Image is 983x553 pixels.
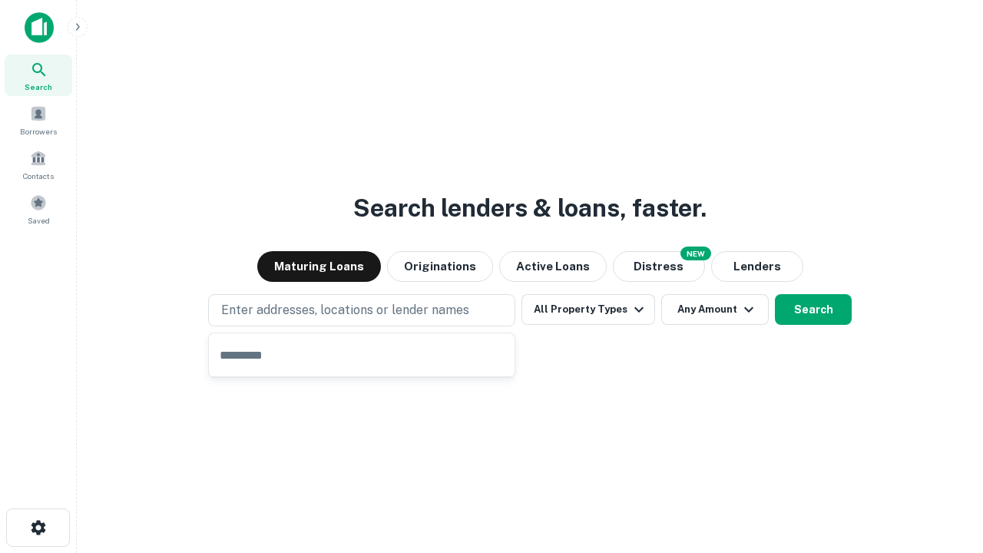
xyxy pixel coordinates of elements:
span: Contacts [23,170,54,182]
button: Originations [387,251,493,282]
button: Maturing Loans [257,251,381,282]
a: Contacts [5,144,72,185]
a: Borrowers [5,99,72,141]
div: NEW [680,247,711,260]
button: Any Amount [661,294,769,325]
span: Borrowers [20,125,57,137]
button: All Property Types [521,294,655,325]
span: Saved [28,214,50,227]
button: Search [775,294,852,325]
a: Saved [5,188,72,230]
img: capitalize-icon.png [25,12,54,43]
button: Enter addresses, locations or lender names [208,294,515,326]
h3: Search lenders & loans, faster. [353,190,707,227]
p: Enter addresses, locations or lender names [221,301,469,320]
iframe: Chat Widget [906,430,983,504]
button: Active Loans [499,251,607,282]
span: Search [25,81,52,93]
button: Search distressed loans with lien and other non-mortgage details. [613,251,705,282]
button: Lenders [711,251,803,282]
a: Search [5,55,72,96]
